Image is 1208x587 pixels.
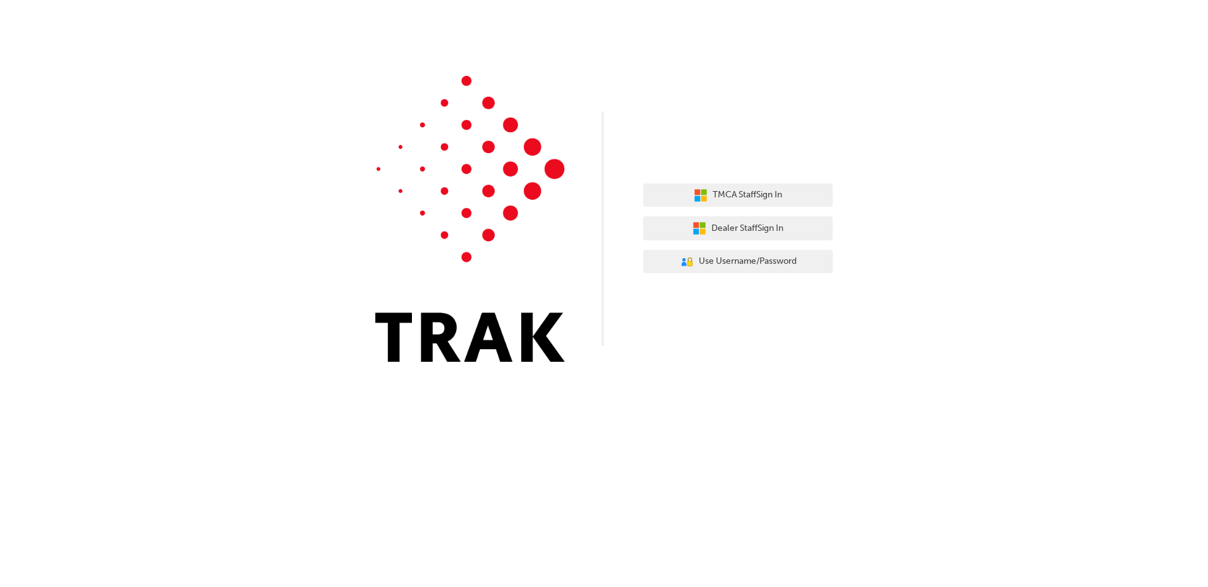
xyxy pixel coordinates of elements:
button: Dealer StaffSign In [643,216,833,240]
span: TMCA Staff Sign In [713,188,782,202]
span: Dealer Staff Sign In [711,221,783,236]
button: Use Username/Password [643,250,833,274]
img: Trak [375,76,565,362]
button: TMCA StaffSign In [643,183,833,207]
span: Use Username/Password [699,254,797,269]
